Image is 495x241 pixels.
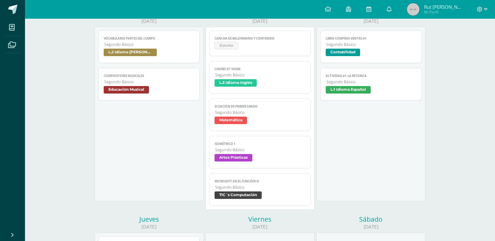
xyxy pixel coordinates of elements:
[316,215,425,224] div: Sábado
[215,117,247,124] span: Matemática
[316,224,425,230] div: [DATE]
[215,142,305,146] span: Isométrico 1
[326,42,417,47] span: Segundo Básico
[215,185,305,190] span: Segundo Básico
[95,18,204,24] div: [DATE]
[205,215,314,224] div: Viernes
[209,61,311,94] a: Chores at homeSegundo BásicoL.3 Idioma Inglés
[209,31,311,56] a: Cancha de Balonmano y ContenidoEvento
[326,86,371,94] span: L.1 Idioma Español
[326,36,417,41] span: Libro Compras-Ventas #1
[424,9,462,15] span: Mi Perfil
[215,36,305,41] span: Cancha de Balonmano y Contenido
[326,49,360,56] span: Contabilidad
[104,49,157,56] span: L.2 Idioma [PERSON_NAME]
[104,86,149,94] span: Educación Musical
[95,215,204,224] div: Jueves
[215,147,305,152] span: Segundo Básico
[98,31,200,63] a: Vocabulario Partes del cuerpoSegundo BásicoL.2 Idioma [PERSON_NAME]
[104,42,195,47] span: Segundo Básico
[98,68,200,100] a: Compositores musicalesSegundo BásicoEducación Musical
[215,110,305,115] span: Segundo Básico
[95,224,204,230] div: [DATE]
[424,4,462,10] span: Rut [PERSON_NAME]
[326,79,417,84] span: Segundo Básico
[215,42,238,49] span: Evento
[407,3,419,16] img: 45x45
[104,79,195,84] span: Segundo Básico
[104,36,195,41] span: Vocabulario Partes del cuerpo
[215,179,305,183] span: Microsoft Excel Función SI
[205,224,314,230] div: [DATE]
[209,99,311,131] a: Ecuación de primer gradoSegundo BásicoMatemática
[215,191,262,199] span: TIC´s Computación
[215,154,252,161] span: Artes Plásticas
[215,104,305,108] span: Ecuación de primer grado
[320,31,422,63] a: Libro Compras-Ventas #1Segundo BásicoContabilidad
[205,18,314,24] div: [DATE]
[316,18,425,24] div: [DATE]
[104,74,195,78] span: Compositores musicales
[209,173,311,206] a: Microsoft Excel Función SISegundo BásicoTIC´s Computación
[326,74,417,78] span: Actividad #1- La Retórica
[215,79,257,87] span: L.3 Idioma Inglés
[320,68,422,100] a: Actividad #1- La RetóricaSegundo BásicoL.1 Idioma Español
[209,136,311,168] a: Isométrico 1Segundo BásicoArtes Plásticas
[215,67,305,71] span: Chores at home
[215,72,305,78] span: Segundo Básico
